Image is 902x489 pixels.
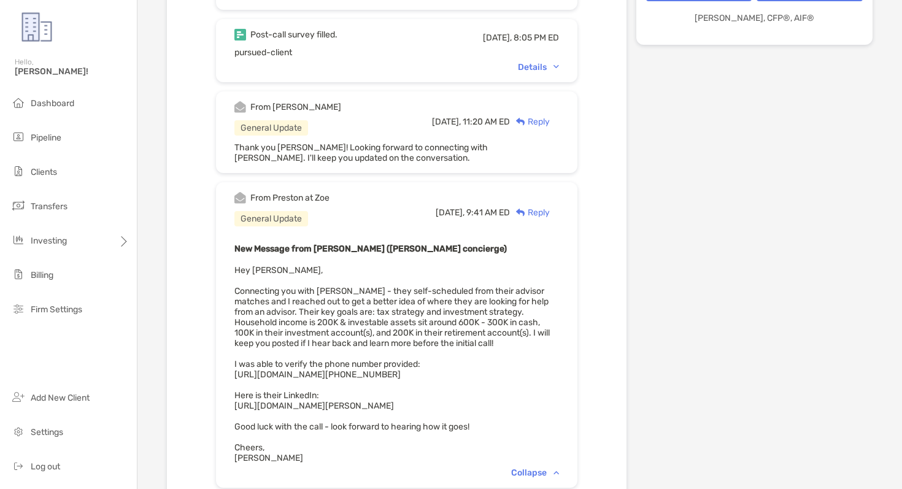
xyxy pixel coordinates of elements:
[11,267,26,282] img: billing icon
[250,102,341,112] div: From [PERSON_NAME]
[234,265,550,463] span: Hey [PERSON_NAME], Connecting you with [PERSON_NAME] - they self-scheduled from their advisor mat...
[234,101,246,113] img: Event icon
[31,201,67,212] span: Transfers
[553,471,559,474] img: Chevron icon
[483,33,512,43] span: [DATE],
[511,468,559,478] div: Collapse
[11,233,26,247] img: investing icon
[31,393,90,403] span: Add New Client
[11,390,26,404] img: add_new_client icon
[250,193,330,203] div: From Preston at Zoe
[553,65,559,69] img: Chevron icon
[510,206,550,219] div: Reply
[11,198,26,213] img: transfers icon
[11,424,26,439] img: settings icon
[31,167,57,177] span: Clients
[510,115,550,128] div: Reply
[518,62,559,72] div: Details
[15,5,59,49] img: Zoe Logo
[234,142,488,163] span: Thank you [PERSON_NAME]! Looking forward to connecting with [PERSON_NAME]. I'll keep you updated ...
[432,117,461,127] span: [DATE],
[234,192,246,204] img: Event icon
[234,29,246,40] img: Event icon
[11,458,26,473] img: logout icon
[234,244,507,254] b: New Message from [PERSON_NAME] ([PERSON_NAME] concierge)
[15,66,129,77] span: [PERSON_NAME]!
[250,29,337,40] div: Post-call survey filled.
[11,129,26,144] img: pipeline icon
[31,236,67,246] span: Investing
[234,211,308,226] div: General Update
[11,164,26,179] img: clients icon
[516,118,525,126] img: Reply icon
[31,270,53,280] span: Billing
[11,301,26,316] img: firm-settings icon
[514,33,559,43] span: 8:05 PM ED
[466,207,510,218] span: 9:41 AM ED
[463,117,510,127] span: 11:20 AM ED
[516,209,525,217] img: Reply icon
[436,207,464,218] span: [DATE],
[11,95,26,110] img: dashboard icon
[234,47,292,58] span: pursued-client
[695,10,814,26] p: [PERSON_NAME], CFP®, AIF®
[31,304,82,315] span: Firm Settings
[234,120,308,136] div: General Update
[31,461,60,472] span: Log out
[31,133,61,143] span: Pipeline
[31,98,74,109] span: Dashboard
[31,427,63,437] span: Settings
